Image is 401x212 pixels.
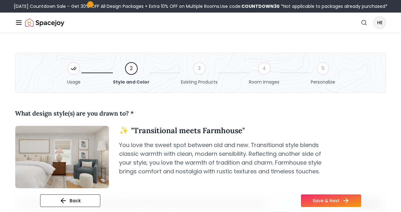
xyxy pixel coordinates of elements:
[311,79,335,85] span: Personalize
[258,62,271,75] div: 4
[14,3,388,9] div: [DATE] Countdown Sale – Get 30% OFF All Design Packages + Extra 10% OFF on Multiple Rooms.
[119,126,129,136] span: sparkle
[374,17,385,28] span: HE
[113,79,150,85] span: Style and Color
[249,79,279,85] span: Room Images
[193,62,206,75] div: 3
[15,109,134,118] h4: What design style(s) are you drawn to? *
[15,126,109,188] img: Transitional meets Farmhouse Style Example
[119,126,386,136] h3: " Transitional meets Farmhouse "
[15,13,386,33] nav: Global
[67,79,81,85] span: Usage
[241,3,280,9] b: COUNTDOWN30
[25,16,64,29] img: Spacejoy Logo
[280,3,388,9] span: *Not applicable to packages already purchased*
[220,3,280,9] span: Use code:
[317,62,329,75] div: 5
[373,16,386,29] button: HE
[25,16,64,29] a: Spacejoy
[119,141,330,176] p: You love the sweet spot between old and new. Transitional style blends classic warmth with clean,...
[125,62,138,75] div: 2
[301,194,361,207] button: Save & Next
[181,79,218,85] span: Existing Products
[40,194,100,207] button: Back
